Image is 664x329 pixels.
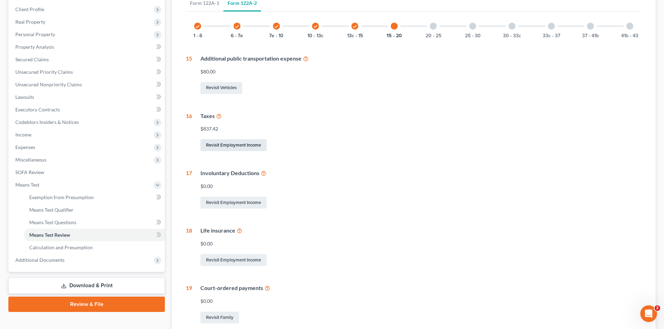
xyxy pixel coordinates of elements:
a: Means Test Review [24,229,165,241]
a: Secured Claims [10,53,165,66]
div: $837.42 [200,125,642,132]
a: SOFA Review [10,166,165,179]
span: Additional Documents [15,257,64,263]
a: Download & Print [8,277,165,294]
a: Unsecured Nonpriority Claims [10,78,165,91]
a: Means Test Qualifier [24,204,165,216]
span: Means Test Questions [29,219,76,225]
i: check [235,24,239,29]
span: Means Test Review [29,232,70,238]
span: Executory Contracts [15,107,60,112]
a: Revisit Vehicles [200,82,242,94]
span: Means Test Qualifier [29,207,74,213]
div: $0.00 [200,240,642,247]
span: Means Test [15,182,39,188]
button: 25 - 30 [465,33,481,38]
span: Client Profile [15,6,44,12]
div: Taxes [200,112,642,120]
button: 30 - 33c [503,33,521,38]
button: 15 - 20 [387,33,402,38]
span: Income [15,132,31,138]
i: check [352,24,357,29]
span: Codebtors Insiders & Notices [15,119,79,125]
a: Revisit Employment Income [200,197,267,209]
a: Unsecured Priority Claims [10,66,165,78]
div: $0.00 [200,183,642,190]
a: Revisit Employment Income [200,139,267,151]
span: Secured Claims [15,56,49,62]
span: Unsecured Nonpriority Claims [15,81,82,87]
button: 41b - 43 [621,33,638,38]
a: Property Analysis [10,41,165,53]
span: Property Analysis [15,44,54,50]
span: Calculation and Presumption [29,244,93,250]
span: Exemption from Presumption [29,194,94,200]
button: 37 - 41b [582,33,599,38]
i: check [274,24,279,29]
div: Involuntary Deductions [200,169,642,177]
span: Real Property [15,19,45,25]
a: Executory Contracts [10,103,165,116]
div: Additional public transportation expense [200,55,642,63]
span: Personal Property [15,31,55,37]
a: Means Test Questions [24,216,165,229]
button: 10 - 13c [307,33,323,38]
button: 1 - 6 [193,33,202,38]
iframe: Intercom live chat [640,305,657,322]
span: 2 [655,305,660,311]
button: 20 - 25 [426,33,441,38]
div: 19 [186,284,192,325]
span: Lawsuits [15,94,34,100]
div: 15 [186,55,192,95]
a: Revisit Employment Income [200,254,267,266]
div: $80.00 [200,68,642,75]
span: Unsecured Priority Claims [15,69,73,75]
a: Exemption from Presumption [24,191,165,204]
div: 18 [186,227,192,267]
button: 13c - 15 [347,33,363,38]
a: Revisit Family [200,312,239,323]
div: $0.00 [200,298,642,305]
i: check [313,24,318,29]
a: Calculation and Presumption [24,241,165,254]
span: SOFA Review [15,169,44,175]
div: 16 [186,112,192,153]
div: Life insurance [200,227,642,235]
a: Lawsuits [10,91,165,103]
a: Review & File [8,297,165,312]
div: Court-ordered payments [200,284,642,292]
div: 17 [186,169,192,210]
span: Miscellaneous [15,157,46,163]
span: Expenses [15,144,35,150]
i: check [195,24,200,29]
button: 33c - 37 [543,33,560,38]
button: 7e - 10 [269,33,283,38]
button: 6 - 7e [231,33,243,38]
